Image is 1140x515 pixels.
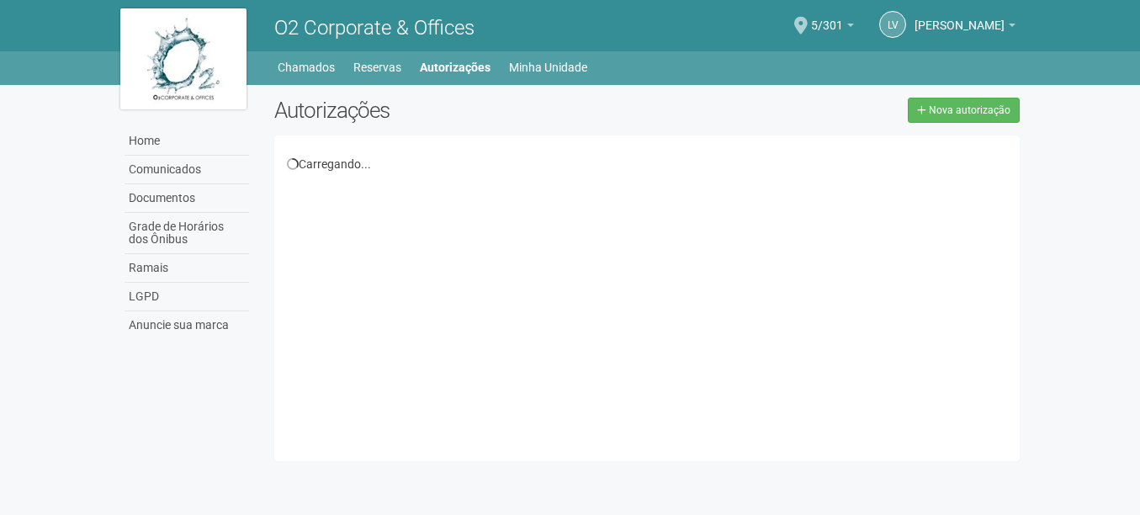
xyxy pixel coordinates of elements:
[915,21,1015,35] a: [PERSON_NAME]
[274,98,634,123] h2: Autorizações
[125,184,249,213] a: Documentos
[125,127,249,156] a: Home
[353,56,401,79] a: Reservas
[125,283,249,311] a: LGPD
[908,98,1020,123] a: Nova autorização
[509,56,587,79] a: Minha Unidade
[120,8,247,109] img: logo.jpg
[811,21,854,35] a: 5/301
[929,104,1010,116] span: Nova autorização
[287,157,1008,172] div: Carregando...
[125,311,249,339] a: Anuncie sua marca
[278,56,335,79] a: Chamados
[915,3,1005,32] span: Luis Vasconcelos Porto Fernandes
[125,213,249,254] a: Grade de Horários dos Ônibus
[274,16,475,40] span: O2 Corporate & Offices
[420,56,490,79] a: Autorizações
[811,3,843,32] span: 5/301
[125,254,249,283] a: Ramais
[879,11,906,38] a: LV
[125,156,249,184] a: Comunicados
